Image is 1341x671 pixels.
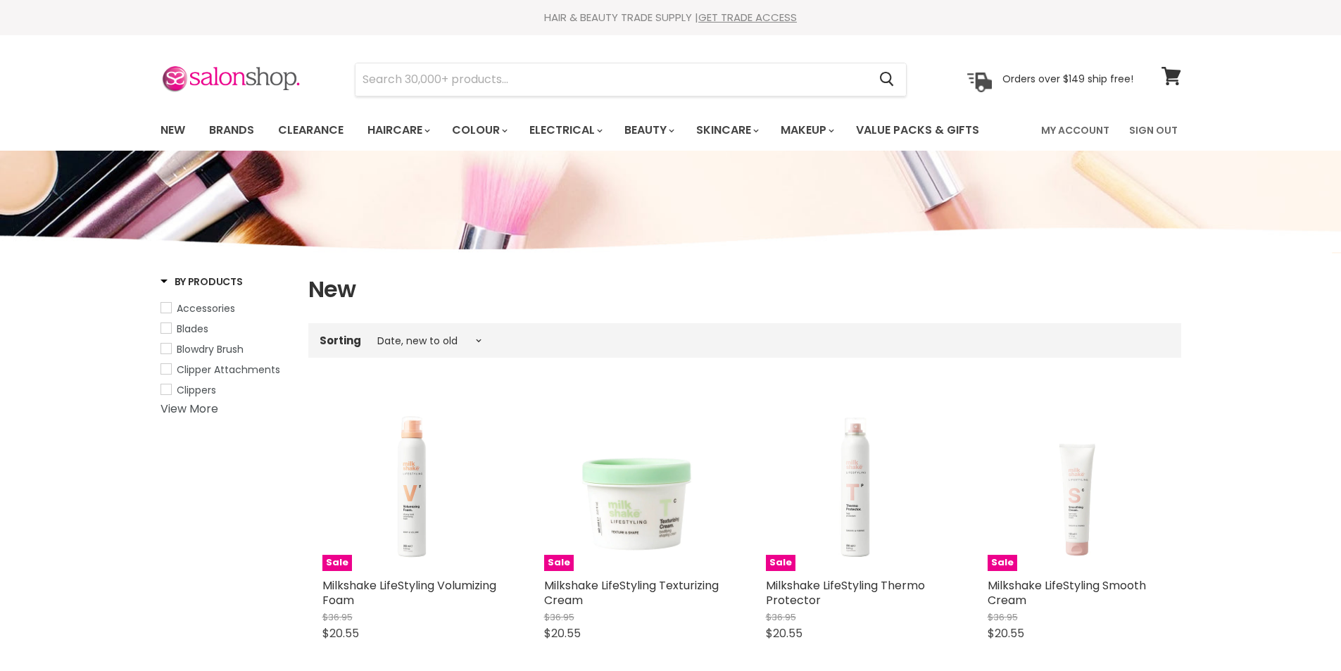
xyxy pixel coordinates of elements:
[441,115,516,145] a: Colour
[322,555,352,571] span: Sale
[988,391,1167,571] a: Milkshake LifeStyling Smooth Cream Milkshake LifeStyling Smooth Cream Sale
[988,391,1167,571] img: Milkshake LifeStyling Smooth Cream
[1121,115,1186,145] a: Sign Out
[355,63,907,96] form: Product
[160,401,218,417] a: View More
[766,610,796,624] span: $36.95
[544,625,581,641] span: $20.55
[150,110,1012,151] ul: Main menu
[845,115,990,145] a: Value Packs & Gifts
[160,301,291,316] a: Accessories
[544,555,574,571] span: Sale
[160,382,291,398] a: Clippers
[1033,115,1118,145] a: My Account
[322,391,502,571] a: Milkshake LifeStyling Volumizing Foam Sale
[766,391,945,571] img: Milkshake LifeStyling Thermo Protector
[199,115,265,145] a: Brands
[766,625,802,641] span: $20.55
[322,391,502,571] img: Milkshake LifeStyling Volumizing Foam
[143,11,1199,25] div: HAIR & BEAUTY TRADE SUPPLY |
[988,555,1017,571] span: Sale
[177,383,216,397] span: Clippers
[355,63,869,96] input: Search
[160,321,291,337] a: Blades
[357,115,439,145] a: Haircare
[766,555,795,571] span: Sale
[160,275,243,289] h3: By Products
[544,577,719,608] a: Milkshake LifeStyling Texturizing Cream
[177,342,244,356] span: Blowdry Brush
[698,10,797,25] a: GET TRADE ACCESS
[544,610,574,624] span: $36.95
[770,115,843,145] a: Makeup
[614,115,683,145] a: Beauty
[322,625,359,641] span: $20.55
[320,334,361,346] label: Sorting
[766,577,925,608] a: Milkshake LifeStyling Thermo Protector
[150,115,196,145] a: New
[322,610,353,624] span: $36.95
[766,391,945,571] a: Milkshake LifeStyling Thermo Protector Milkshake LifeStyling Thermo Protector Sale
[177,322,208,336] span: Blades
[686,115,767,145] a: Skincare
[177,363,280,377] span: Clipper Attachments
[1002,73,1133,85] p: Orders over $149 ship free!
[160,362,291,377] a: Clipper Attachments
[160,341,291,357] a: Blowdry Brush
[988,610,1018,624] span: $36.95
[869,63,906,96] button: Search
[143,110,1199,151] nav: Main
[322,577,496,608] a: Milkshake LifeStyling Volumizing Foam
[519,115,611,145] a: Electrical
[988,577,1146,608] a: Milkshake LifeStyling Smooth Cream
[544,391,724,571] img: Milkshake LifeStyling Texturizing Cream
[177,301,235,315] span: Accessories
[544,391,724,571] a: Milkshake LifeStyling Texturizing Cream Milkshake LifeStyling Texturizing Cream Sale
[267,115,354,145] a: Clearance
[308,275,1181,304] h1: New
[988,625,1024,641] span: $20.55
